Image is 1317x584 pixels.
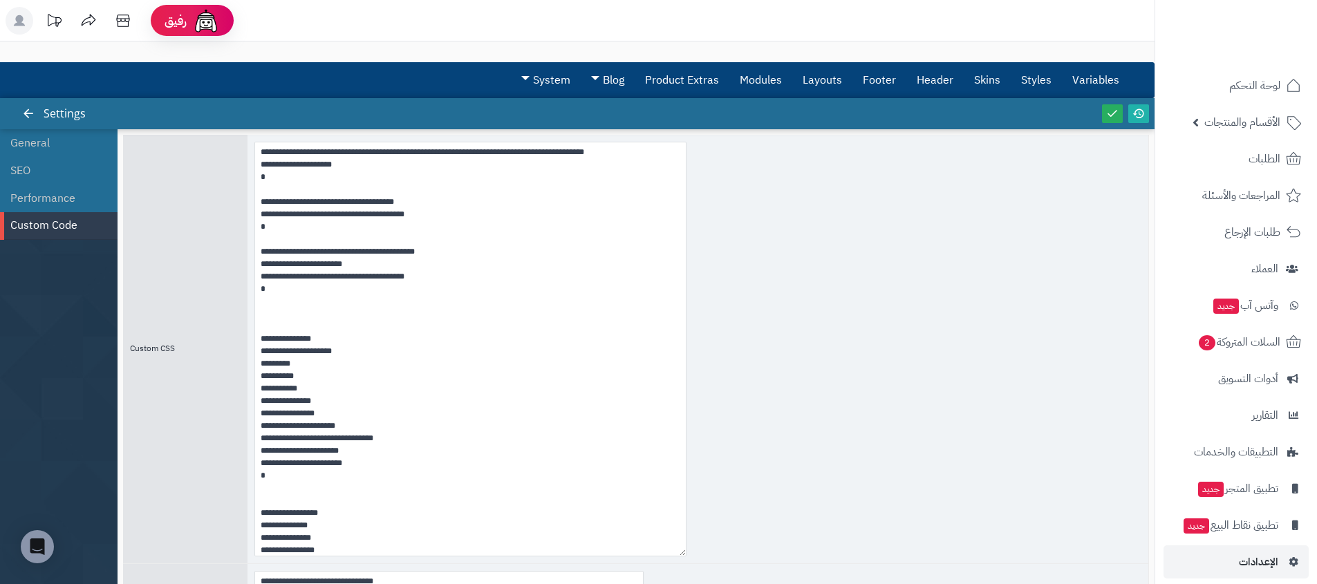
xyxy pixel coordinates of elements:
[1224,223,1280,242] span: طلبات الإرجاع
[1164,399,1309,432] a: التقارير
[130,342,175,355] span: Custom CSS
[1251,259,1278,279] span: العملاء
[1213,299,1239,314] span: جديد
[1212,296,1278,315] span: وآتس آب
[1198,335,1216,351] span: 2
[1197,479,1278,498] span: تطبيق المتجر
[581,63,635,97] a: Blog
[1164,142,1309,176] a: الطلبات
[1252,406,1278,425] span: التقارير
[1164,362,1309,395] a: أدوات التسويق
[792,63,852,97] a: Layouts
[1164,69,1309,102] a: لوحة التحكم
[1011,63,1062,97] a: Styles
[25,98,100,129] div: Settings
[1062,63,1130,97] a: Variables
[1164,472,1309,505] a: تطبيق المتجرجديد
[1194,442,1278,462] span: التطبيقات والخدمات
[729,63,792,97] a: Modules
[1184,518,1209,534] span: جديد
[1239,552,1278,572] span: الإعدادات
[1164,435,1309,469] a: التطبيقات والخدمات
[1164,252,1309,285] a: العملاء
[1197,332,1280,352] span: السلات المتروكة
[1182,516,1278,535] span: تطبيق نقاط البيع
[1229,76,1280,95] span: لوحة التحكم
[1164,509,1309,542] a: تطبيق نقاط البيعجديد
[1223,10,1304,39] img: logo-2.png
[1164,545,1309,578] a: الإعدادات
[906,63,964,97] a: Header
[635,63,729,97] a: Product Extras
[37,7,71,38] a: تحديثات المنصة
[1198,482,1224,497] span: جديد
[964,63,1011,97] a: Skins
[192,7,220,35] img: ai-face.png
[1249,149,1280,169] span: الطلبات
[1164,326,1309,359] a: السلات المتروكة2
[1164,216,1309,249] a: طلبات الإرجاع
[1202,186,1280,205] span: المراجعات والأسئلة
[852,63,906,97] a: Footer
[165,12,187,29] span: رفيق
[1218,369,1278,388] span: أدوات التسويق
[1204,113,1280,132] span: الأقسام والمنتجات
[21,530,54,563] div: Open Intercom Messenger
[1164,289,1309,322] a: وآتس آبجديد
[1164,179,1309,212] a: المراجعات والأسئلة
[511,63,581,97] a: System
